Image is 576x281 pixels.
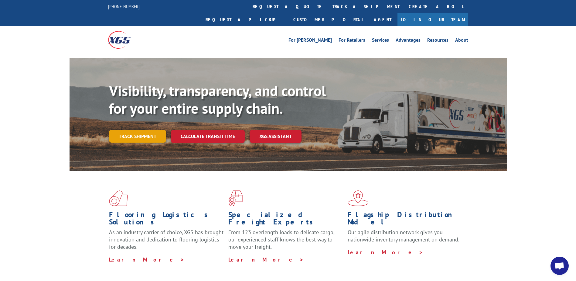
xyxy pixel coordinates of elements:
h1: Flagship Distribution Model [348,211,462,229]
a: Agent [368,13,397,26]
a: Learn More > [348,249,423,256]
h1: Specialized Freight Experts [228,211,343,229]
a: Learn More > [228,256,304,263]
img: xgs-icon-focused-on-flooring-red [228,190,243,206]
a: Track shipment [109,130,166,143]
a: For Retailers [339,38,365,44]
h1: Flooring Logistics Solutions [109,211,224,229]
a: Calculate transit time [171,130,245,143]
a: Resources [427,38,448,44]
a: About [455,38,468,44]
a: Join Our Team [397,13,468,26]
a: Learn More > [109,256,185,263]
a: Open chat [550,257,569,275]
a: XGS ASSISTANT [250,130,302,143]
a: Request a pickup [201,13,289,26]
p: From 123 overlength loads to delicate cargo, our experienced staff knows the best way to move you... [228,229,343,256]
img: xgs-icon-flagship-distribution-model-red [348,190,369,206]
a: For [PERSON_NAME] [288,38,332,44]
b: Visibility, transparency, and control for your entire supply chain. [109,81,326,118]
a: Services [372,38,389,44]
span: Our agile distribution network gives you nationwide inventory management on demand. [348,229,459,243]
a: [PHONE_NUMBER] [108,3,140,9]
a: Advantages [396,38,421,44]
img: xgs-icon-total-supply-chain-intelligence-red [109,190,128,206]
span: As an industry carrier of choice, XGS has brought innovation and dedication to flooring logistics... [109,229,223,250]
a: Customer Portal [289,13,368,26]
